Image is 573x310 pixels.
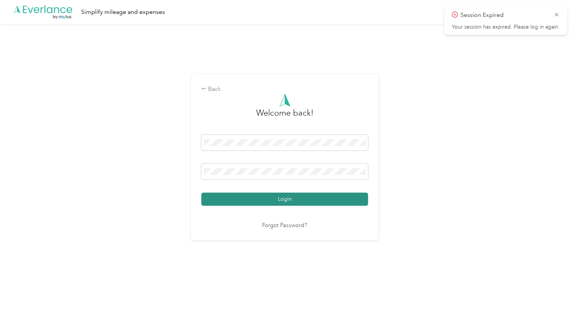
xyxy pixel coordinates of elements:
[262,221,307,230] a: Forgot Password?
[256,107,314,127] h3: greeting
[452,24,559,30] p: Your session has expired. Please log in again.
[81,8,165,17] div: Simplify mileage and expenses
[201,193,368,206] button: Login
[201,85,368,94] div: Back
[460,11,548,20] p: Session Expired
